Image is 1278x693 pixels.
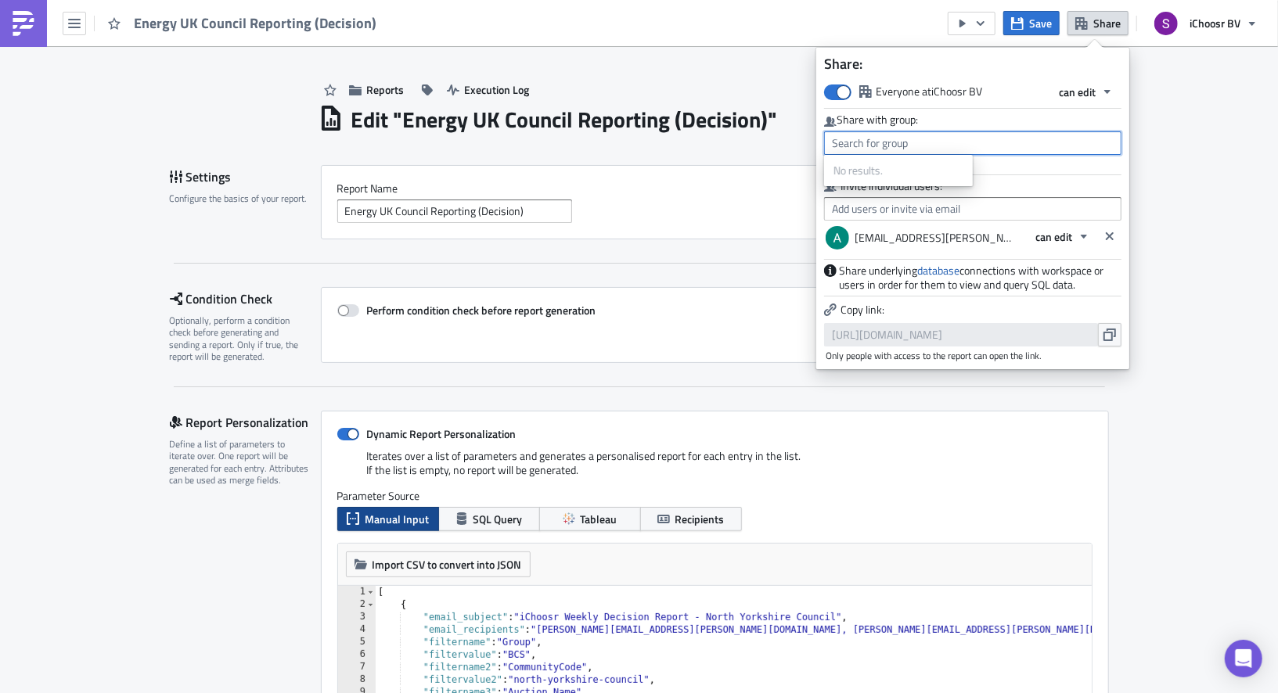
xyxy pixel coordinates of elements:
[367,302,596,318] strong: Perform condition check before report generation
[338,586,376,598] div: 1
[581,511,617,527] span: Tableau
[338,623,376,636] div: 4
[6,39,747,51] p: 1. Your acceptance overview and headline figures (.pdf)
[465,81,530,98] span: Execution Log
[337,507,439,531] button: Manual Input
[824,179,1121,193] label: Invite individual users:
[338,673,376,686] div: 8
[438,507,540,531] button: SQL Query
[6,56,747,67] p: 2. Headline figures for your council(s), your daily figures, and your registrations per postcode ...
[170,165,321,189] div: Settings
[1067,11,1129,35] button: Share
[338,648,376,661] div: 6
[6,6,747,18] p: Hi,
[824,197,1121,221] input: Add users or invite via em ail
[1153,10,1179,37] img: Avatar
[351,106,778,134] h1: Edit " Energy UK Council Reporting (Decision) "
[824,300,1121,319] p: Copy link:
[365,511,429,527] span: Manual Input
[833,163,963,178] div: No results.
[373,556,522,573] span: Import CSV to convert into JSON
[367,81,405,98] span: Reports
[1003,11,1060,35] button: Save
[439,77,538,102] button: Execution Log
[824,131,1121,155] input: Search for group
[1225,640,1262,677] div: Open Intercom Messenger
[170,287,321,311] div: Condition Check
[170,411,321,434] div: Report Personalization
[1145,6,1266,41] button: iChoosr BV
[1028,224,1098,249] button: can edit
[338,611,376,623] div: 3
[1051,80,1121,104] button: can edit
[824,113,1121,127] div: Share with group:
[170,314,311,363] div: Optionally, perform a condition check before generating and sending a report. Only if true, the r...
[847,224,1015,251] div: [EMAIL_ADDRESS][PERSON_NAME][DOMAIN_NAME]
[473,511,523,527] span: SQL Query
[824,84,982,100] label: Everyone at iChoosr BV
[917,262,959,278] a: database
[6,138,747,149] p: The Data Analysis Team
[1190,15,1240,31] span: iChoosr BV
[367,425,517,442] strong: Dynamic Report Personalization
[6,105,747,117] p: Best wishes,
[337,449,1093,489] div: Iterates over a list of parameters and generates a personalised report for each entry in the list...
[824,224,851,251] img: Avatar
[346,551,531,577] button: Import CSV to convert into JSON
[1059,84,1096,100] span: can edit
[6,72,747,84] p: If you have any questions please contact your iChoosr Relationship Manager.
[640,507,742,531] button: Recipients
[337,489,1093,503] label: Parameter Source
[170,438,311,487] div: Define a list of parameters to iterate over. One report will be generated for each entry. Attribu...
[675,511,725,527] span: Recipients
[1093,15,1121,31] span: Share
[338,636,376,648] div: 5
[338,661,376,673] div: 7
[134,14,378,32] span: Energy UK Council Reporting (Decision)
[826,350,1121,361] span: Only people with access to the report can open the link.
[338,598,376,611] div: 2
[6,23,747,34] p: Please see attached for your weekly collective switching update. This email contains the followin...
[1029,15,1052,31] span: Save
[170,192,311,204] div: Configure the basics of your report.
[1035,228,1072,245] span: can edit
[6,6,747,232] body: Rich Text Area. Press ALT-0 for help.
[337,181,1093,196] label: Report Nam﻿e
[839,264,1121,292] span: Share underlying connections with workspace or users in order for them to view and query SQL data.
[816,56,1129,72] h4: Share:
[11,11,36,36] img: PushMetrics
[341,77,412,102] button: Reports
[539,507,641,531] button: Tableau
